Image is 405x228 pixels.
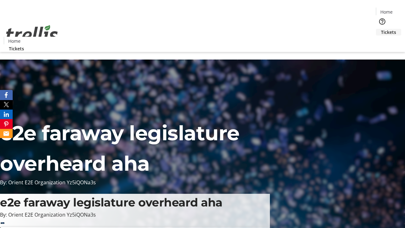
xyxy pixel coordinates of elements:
span: Tickets [9,45,24,52]
a: Tickets [376,29,401,35]
button: Cart [376,35,389,48]
span: Tickets [381,29,396,35]
span: Home [380,9,393,15]
a: Home [4,38,24,44]
a: Home [376,9,396,15]
img: Orient E2E Organization Yz5iQONa3s's Logo [4,18,60,50]
button: Help [376,15,389,28]
a: Tickets [4,45,29,52]
span: Home [8,38,21,44]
